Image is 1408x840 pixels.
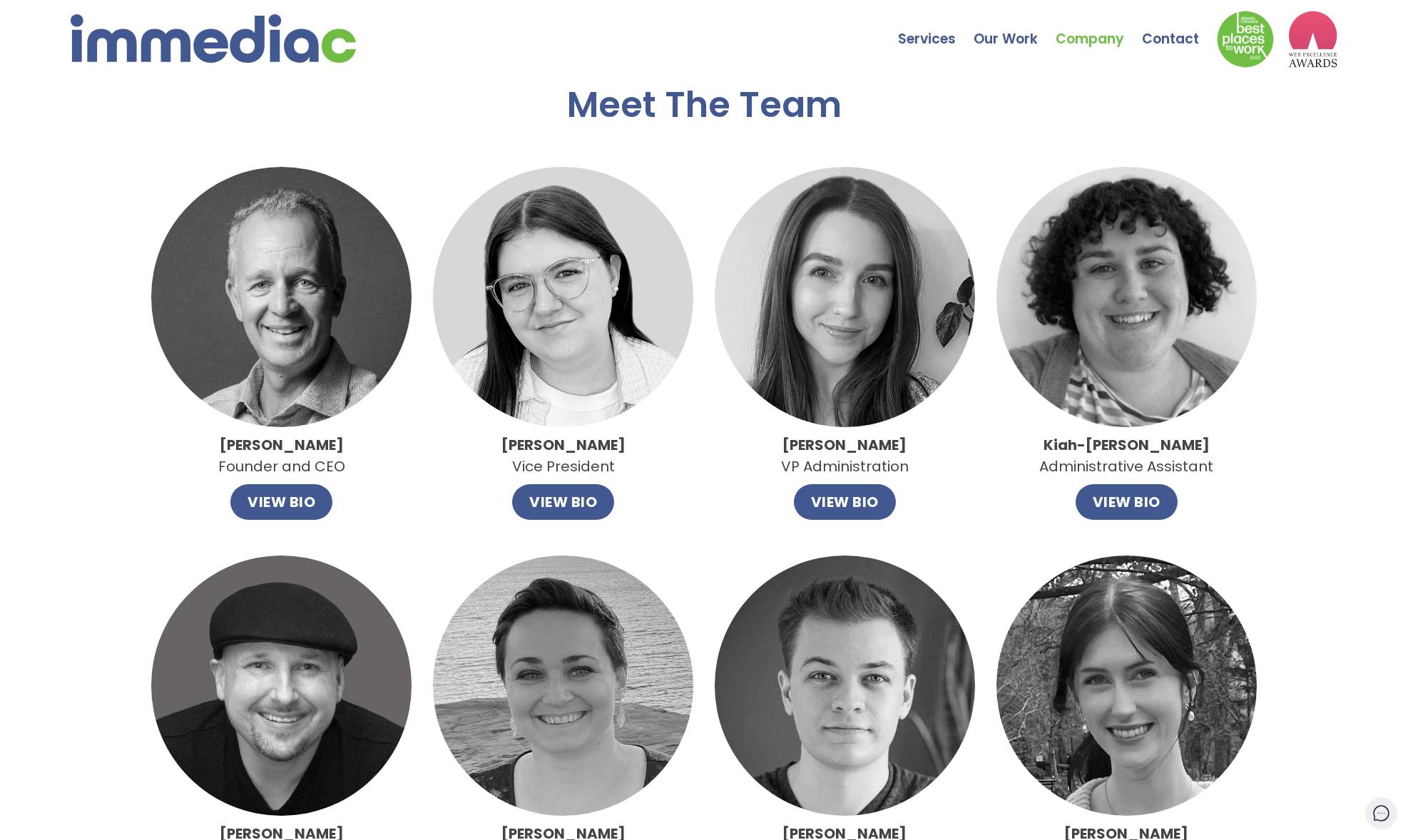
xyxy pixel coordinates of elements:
img: imageedit_1_9466638877.jpg [996,167,1257,427]
strong: [PERSON_NAME] [220,435,344,455]
img: logo2_wea_nobg.webp [1288,11,1338,68]
img: Alley.jpg [715,167,975,427]
button: VIEW BIO [230,484,332,520]
a: Services [898,4,974,53]
p: Founder and CEO [218,434,345,477]
strong: Kiah-[PERSON_NAME] [1044,435,1210,455]
p: Administrative Assistant [1039,434,1213,477]
img: John.jpg [151,167,412,427]
img: Todd.jpg [151,555,412,816]
img: Ellen.jpg [996,555,1257,816]
p: VP Administration [781,434,909,477]
button: VIEW BIO [794,484,896,520]
button: VIEW BIO [512,484,614,520]
img: immediac [71,14,356,63]
strong: [PERSON_NAME] [782,435,907,455]
p: Vice President [501,434,626,477]
a: Contact [1142,4,1217,53]
img: Daniel.jpg [715,555,975,816]
h2: Meet The Team [567,86,842,124]
a: Our Work [974,4,1056,53]
img: Amanda.jpg [433,555,693,816]
button: VIEW BIO [1076,484,1178,520]
a: Company [1056,4,1142,53]
img: Catlin.jpg [433,167,693,427]
img: Down [1217,11,1274,68]
strong: [PERSON_NAME] [501,435,626,455]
